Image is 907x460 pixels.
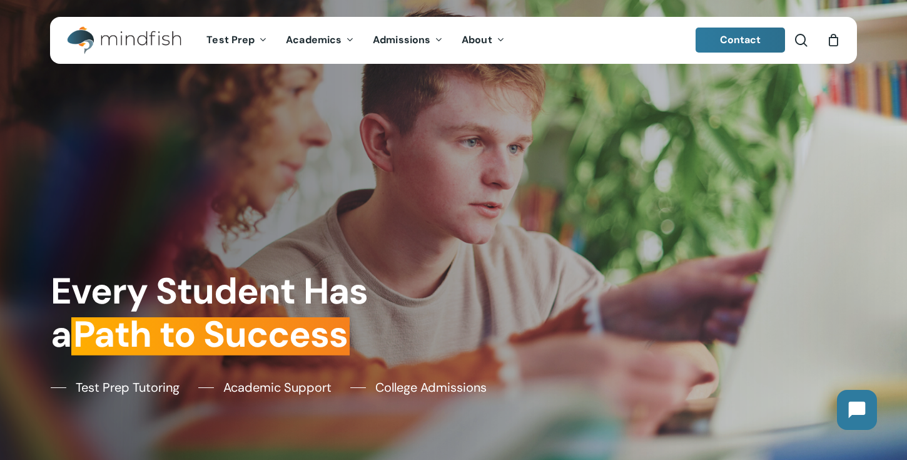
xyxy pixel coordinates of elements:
[50,17,857,64] header: Main Menu
[720,33,761,46] span: Contact
[223,378,332,397] span: Academic Support
[197,35,276,46] a: Test Prep
[51,270,445,357] h1: Every Student Has a
[198,378,332,397] a: Academic Support
[696,28,786,53] a: Contact
[826,33,840,47] a: Cart
[375,378,487,397] span: College Admissions
[286,33,342,46] span: Academics
[373,33,430,46] span: Admissions
[350,378,487,397] a: College Admissions
[276,35,363,46] a: Academics
[197,17,514,64] nav: Main Menu
[71,310,350,358] em: Path to Success
[824,377,889,442] iframe: Chatbot
[51,378,180,397] a: Test Prep Tutoring
[206,33,255,46] span: Test Prep
[363,35,452,46] a: Admissions
[452,35,514,46] a: About
[462,33,492,46] span: About
[76,378,180,397] span: Test Prep Tutoring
